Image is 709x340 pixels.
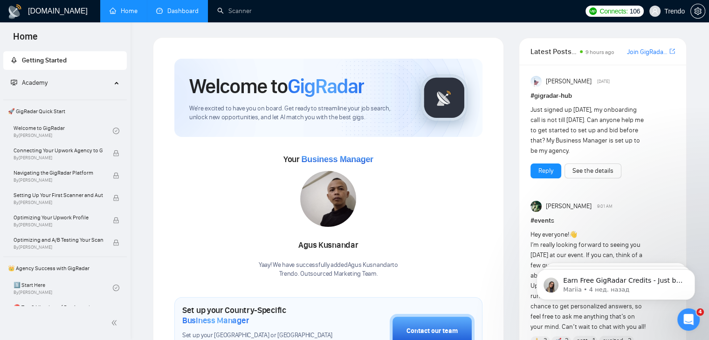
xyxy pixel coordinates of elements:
[22,79,48,87] span: Academy
[6,30,45,49] span: Home
[22,56,67,64] span: Getting Started
[669,48,675,55] span: export
[627,47,668,57] a: Join GigRadar Slack Community
[530,216,675,226] h1: # events
[14,121,113,141] a: Welcome to GigRadarBy[PERSON_NAME]
[530,91,675,101] h1: # gigradar-hub
[530,46,577,57] span: Latest Posts from the GigRadar Community
[14,213,103,222] span: Optimizing Your Upwork Profile
[530,201,542,212] img: Vlad
[421,75,468,121] img: gigradar-logo.png
[11,79,48,87] span: Academy
[301,155,373,164] span: Business Manager
[113,239,119,246] span: lock
[597,77,610,86] span: [DATE]
[691,7,705,15] span: setting
[259,270,398,279] p: Trendo. Outsourced Marketing Team .
[14,177,103,183] span: By [PERSON_NAME]
[259,238,398,253] div: Agus Kusnandar
[530,163,561,178] button: Reply
[110,7,138,15] a: homeHome
[585,49,614,55] span: 9 hours ago
[11,57,17,63] span: rocket
[545,76,591,87] span: [PERSON_NAME]
[4,102,126,121] span: 🚀 GigRadar Quick Start
[545,201,591,211] span: [PERSON_NAME]
[530,230,646,332] div: Hey everyone! I’m really looking forward to seeing you [DATE] at our event. If you can, think of ...
[14,245,103,250] span: By [PERSON_NAME]
[113,150,119,156] span: lock
[652,8,658,14] span: user
[14,303,103,312] span: ⛔ Top 3 Mistakes of Pro Agencies
[406,326,458,336] div: Contact our team
[14,200,103,205] span: By [PERSON_NAME]
[113,285,119,291] span: check-circle
[7,4,22,19] img: logo
[690,7,705,15] a: setting
[14,222,103,228] span: By [PERSON_NAME]
[677,308,700,331] iframe: Intercom live chat
[538,166,553,176] a: Reply
[572,166,613,176] a: See the details
[11,79,17,86] span: fund-projection-screen
[156,7,199,15] a: dashboardDashboard
[111,318,120,327] span: double-left
[113,172,119,179] span: lock
[4,259,126,278] span: 👑 Agency Success with GigRadar
[14,235,103,245] span: Optimizing and A/B Testing Your Scanner for Better Results
[14,155,103,161] span: By [PERSON_NAME]
[283,154,373,164] span: Your
[14,168,103,177] span: Navigating the GigRadar Platform
[113,128,119,134] span: check-circle
[569,231,577,238] span: 👋
[523,250,709,315] iframe: Intercom notifications сообщение
[530,105,646,156] div: Just signed up [DATE], my onboarding call is not till [DATE]. Can anyone help me to get started t...
[696,308,704,316] span: 4
[530,76,542,87] img: Anisuzzaman Khan
[189,104,406,122] span: We're excited to have you on board. Get ready to streamline your job search, unlock new opportuni...
[599,6,627,16] span: Connects:
[564,163,621,178] button: See the details
[14,190,103,200] span: Setting Up Your First Scanner and Auto-Bidder
[182,315,249,326] span: Business Manager
[14,146,103,155] span: Connecting Your Upwork Agency to GigRadar
[300,171,356,227] img: 1700137308248-IMG-20231102-WA0008.jpg
[630,6,640,16] span: 106
[259,261,398,279] div: Yaay! We have successfully added Agus Kusnandar to
[189,74,364,99] h1: Welcome to
[597,202,613,211] span: 9:01 AM
[288,74,364,99] span: GigRadar
[113,217,119,224] span: lock
[14,278,113,298] a: 1️⃣ Start HereBy[PERSON_NAME]
[669,47,675,56] a: export
[3,51,127,70] li: Getting Started
[589,7,597,15] img: upwork-logo.png
[113,195,119,201] span: lock
[690,4,705,19] button: setting
[182,305,343,326] h1: Set up your Country-Specific
[217,7,252,15] a: searchScanner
